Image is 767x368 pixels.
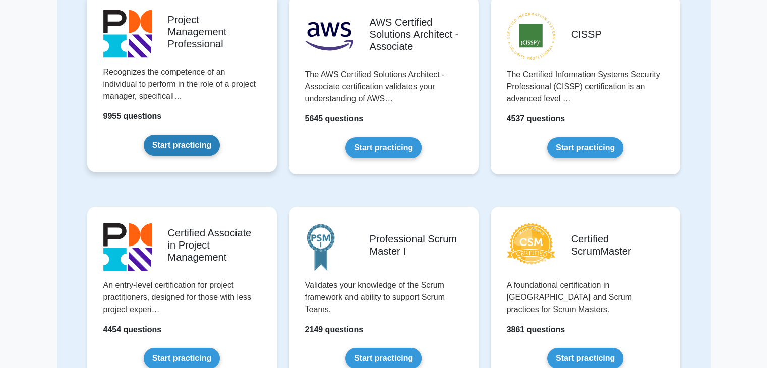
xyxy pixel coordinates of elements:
a: Start practicing [345,137,422,158]
a: Start practicing [547,137,623,158]
a: Start practicing [144,135,220,156]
